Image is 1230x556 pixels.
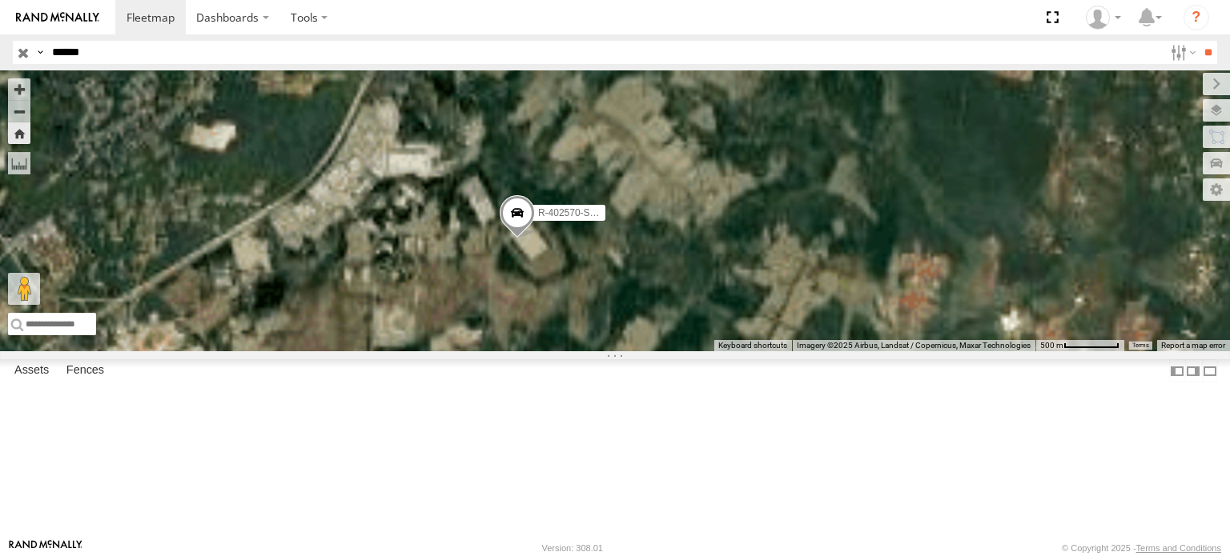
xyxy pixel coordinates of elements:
span: Imagery ©2025 Airbus, Landsat / Copernicus, Maxar Technologies [797,341,1031,350]
span: 500 m [1040,341,1063,350]
div: Version: 308.01 [542,543,603,553]
label: Dock Summary Table to the Left [1169,359,1185,382]
i: ? [1184,5,1209,30]
label: Search Filter Options [1164,41,1199,64]
a: Terms and Conditions [1136,543,1221,553]
label: Hide Summary Table [1202,359,1218,382]
a: Terms (opens in new tab) [1132,342,1149,349]
label: Assets [6,360,57,382]
label: Dock Summary Table to the Right [1185,359,1201,382]
label: Map Settings [1203,178,1230,201]
label: Fences [58,360,112,382]
button: Keyboard shortcuts [718,340,787,351]
button: Zoom in [8,78,30,100]
a: Report a map error [1161,341,1225,350]
button: Zoom Home [8,122,30,144]
label: Search Query [34,41,46,64]
span: R-402570-Swing [538,206,609,218]
button: Drag Pegman onto the map to open Street View [8,273,40,305]
div: Courtney Crawford [1080,6,1127,30]
button: Map Scale: 500 m per 66 pixels [1035,340,1124,351]
button: Zoom out [8,100,30,122]
label: Measure [8,152,30,174]
div: © Copyright 2025 - [1062,543,1221,553]
a: Visit our Website [9,540,82,556]
img: rand-logo.svg [16,12,99,23]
